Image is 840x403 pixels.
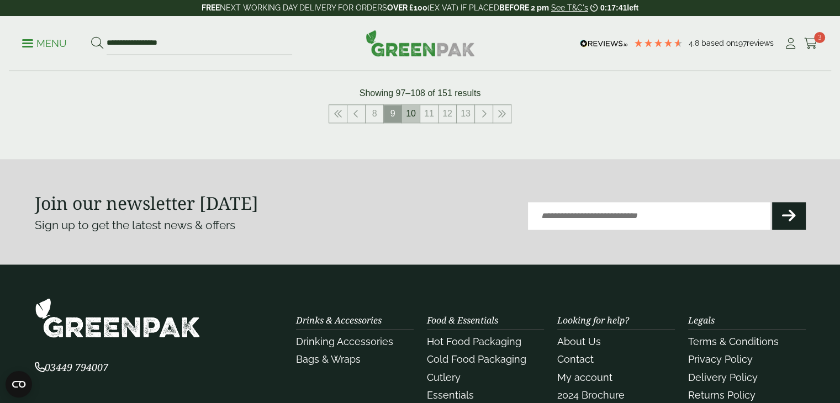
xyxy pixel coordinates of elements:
a: Drinking Accessories [296,336,393,347]
a: Essentials [427,389,474,401]
span: 197 [735,39,747,47]
span: left [627,3,638,12]
a: Privacy Policy [688,353,753,365]
div: 4.79 Stars [633,38,683,48]
a: 2024 Brochure [557,389,625,401]
a: Returns Policy [688,389,756,401]
p: Sign up to get the latest news & offers [35,216,382,234]
img: GreenPak Supplies [35,298,200,338]
a: Contact [557,353,594,365]
span: 0:17:41 [600,3,627,12]
a: 10 [402,105,420,123]
a: 03449 794007 [35,363,108,373]
span: Based on [701,39,735,47]
a: Delivery Policy [688,372,758,383]
span: reviews [747,39,774,47]
a: 12 [439,105,456,123]
strong: BEFORE 2 pm [499,3,549,12]
strong: Join our newsletter [DATE] [35,191,258,215]
a: Menu [22,37,67,48]
a: Cold Food Packaging [427,353,526,365]
a: 8 [366,105,383,123]
i: My Account [784,38,797,49]
strong: FREE [202,3,220,12]
p: Showing 97–108 of 151 results [360,87,481,100]
span: 4.8 [689,39,701,47]
button: Open CMP widget [6,371,32,397]
a: Bags & Wraps [296,353,361,365]
img: GreenPak Supplies [366,30,475,56]
strong: OVER £100 [387,3,427,12]
a: About Us [557,336,601,347]
a: 13 [457,105,474,123]
a: Cutlery [427,372,461,383]
a: Terms & Conditions [688,336,779,347]
span: 9 [384,105,401,123]
span: 03449 794007 [35,360,108,374]
a: See T&C's [551,3,588,12]
p: Menu [22,37,67,50]
img: REVIEWS.io [580,40,628,47]
a: 11 [420,105,438,123]
i: Cart [804,38,818,49]
a: 3 [804,35,818,52]
a: My account [557,372,612,383]
a: Hot Food Packaging [427,336,521,347]
span: 3 [814,32,825,43]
